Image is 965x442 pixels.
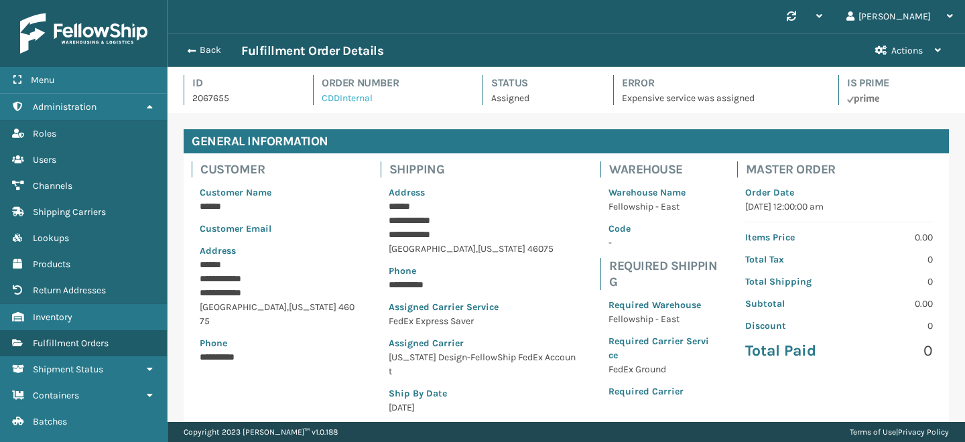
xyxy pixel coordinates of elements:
p: Total Paid [745,341,831,361]
p: FedEx Express Saver [389,314,576,328]
p: Customer Name [200,186,357,200]
span: Inventory [33,311,72,323]
h4: Error [622,75,814,91]
p: 0 [847,275,933,289]
p: 0.00 [847,230,933,244]
p: Phone [200,336,357,350]
h4: Master Order [746,161,941,177]
span: Shipping Carriers [33,206,106,218]
button: Actions [863,34,953,67]
p: Assigned Carrier Service [389,300,576,314]
h4: Warehouse [609,161,721,177]
span: [US_STATE] [289,301,336,313]
p: Copyright 2023 [PERSON_NAME]™ v 1.0.188 [184,422,338,442]
h3: Fulfillment Order Details [241,43,383,59]
h4: Customer [200,161,365,177]
span: Menu [31,74,54,86]
span: Products [33,259,70,270]
span: Shipment Status [33,364,103,375]
p: [DATE] [389,400,576,415]
p: - [608,236,713,250]
span: [US_STATE] [478,243,525,254]
p: 2067655 [192,91,289,105]
p: Expensive service was assigned [622,91,814,105]
span: [GEOGRAPHIC_DATA] [200,301,287,313]
p: Required Carrier Service [608,334,713,362]
span: 46075 [527,243,554,254]
span: [GEOGRAPHIC_DATA] [389,243,476,254]
h4: Shipping [389,161,584,177]
p: Total Tax [745,252,831,267]
span: Containers [33,390,79,401]
h4: Is Prime [847,75,949,91]
p: Phone [389,264,576,278]
span: Address [200,245,236,256]
p: FedEx Ground [608,362,713,376]
p: 0 [847,252,933,267]
span: Address [389,187,425,198]
h4: Order Number [322,75,458,91]
h4: Id [192,75,289,91]
div: | [850,422,949,442]
a: Terms of Use [850,427,896,437]
p: Total Shipping [745,275,831,289]
span: Lookups [33,232,69,244]
h4: General Information [184,129,949,153]
p: 0 [847,319,933,333]
span: Batches [33,416,67,427]
span: Return Addresses [33,285,106,296]
span: Roles [33,128,56,139]
p: Required Carrier [608,384,713,398]
p: Required Warehouse [608,298,713,312]
span: , [476,243,478,254]
span: Administration [33,101,96,113]
h4: Required Shipping [609,258,721,290]
span: Actions [891,45,923,56]
p: Code [608,222,713,236]
a: CDDInternal [322,92,373,104]
button: Back [180,44,241,56]
p: [DATE] 12:00:00 am [745,200,933,214]
p: Order Date [745,186,933,200]
p: Warehouse Name [608,186,713,200]
p: Ship By Date [389,386,576,400]
a: Privacy Policy [898,427,949,437]
h4: Status [491,75,589,91]
p: Fellowship - East [608,312,713,326]
span: , [287,301,289,313]
p: Subtotal [745,297,831,311]
p: Discount [745,319,831,333]
p: 0.00 [847,297,933,311]
p: Customer Email [200,222,357,236]
p: Items Price [745,230,831,244]
p: Assigned [491,91,589,105]
p: Fellowship - East [608,200,713,214]
span: Channels [33,180,72,192]
span: Fulfillment Orders [33,338,109,349]
p: Assigned Carrier [389,336,576,350]
span: Users [33,154,56,165]
img: logo [20,13,147,54]
p: [US_STATE] Design-FellowShip FedEx Account [389,350,576,378]
p: 0 [847,341,933,361]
